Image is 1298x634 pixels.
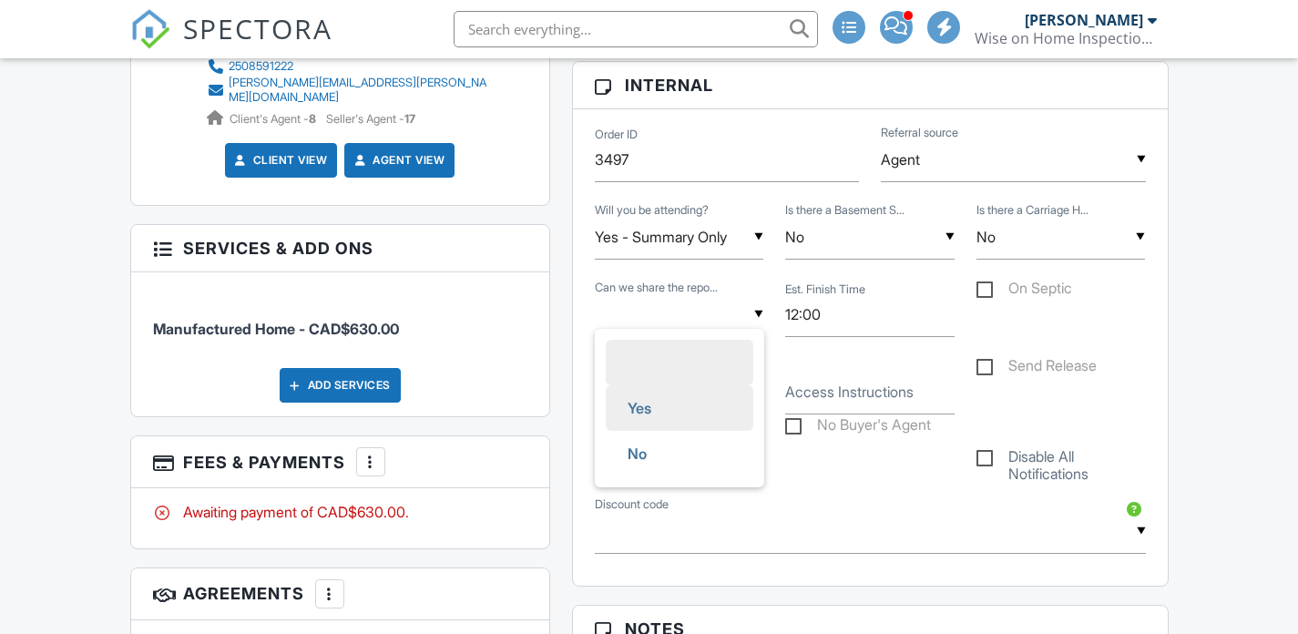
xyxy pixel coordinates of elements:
input: Search everything... [454,11,818,47]
h3: Internal [573,62,1168,109]
strong: 8 [309,112,316,126]
label: Is there a Basement Suite [785,202,905,219]
input: Est. Finish Time [785,292,955,337]
span: Manufactured Home - CAD$630.00 [153,320,399,338]
li: Service: Manufactured Home [153,286,527,353]
label: Discount code [595,496,669,513]
a: 2508591222 [207,57,494,76]
label: Can we share the report with your Agent? [595,280,718,296]
label: No Buyer's Agent [785,416,931,439]
h3: Agreements [131,568,549,620]
a: Agent View [351,151,445,169]
span: Client's Agent - [230,112,319,126]
label: On Septic [976,280,1072,302]
label: Referral source [881,125,958,141]
img: The Best Home Inspection Software - Spectora [130,9,170,49]
label: Send Release [976,357,1097,380]
label: Est. Finish Time [785,281,865,298]
a: [PERSON_NAME][EMAIL_ADDRESS][PERSON_NAME][DOMAIN_NAME] [207,76,494,105]
label: Order ID [595,127,638,143]
label: Will you be attending? [595,202,709,219]
div: Add Services [280,368,401,403]
a: SPECTORA [130,25,332,63]
strong: 17 [404,112,415,126]
label: Disable All Notifications [976,448,1146,471]
a: Client View [231,151,328,169]
span: SPECTORA [183,9,332,47]
input: Access Instructions [785,370,955,414]
span: Yes [613,385,666,431]
h3: Fees & Payments [131,436,549,488]
label: Access Instructions [785,382,914,402]
h3: Services & Add ons [131,225,549,272]
label: Is there a Carriage House/Separate Suite? [976,202,1088,219]
div: Wise on Home Inspections Inc. [975,29,1157,47]
div: [PERSON_NAME][EMAIL_ADDRESS][PERSON_NAME][DOMAIN_NAME] [229,76,494,105]
div: Awaiting payment of CAD$630.00. [153,502,527,522]
span: Seller's Agent - [326,112,415,126]
span: No [613,431,661,476]
div: [PERSON_NAME] [1025,11,1143,29]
